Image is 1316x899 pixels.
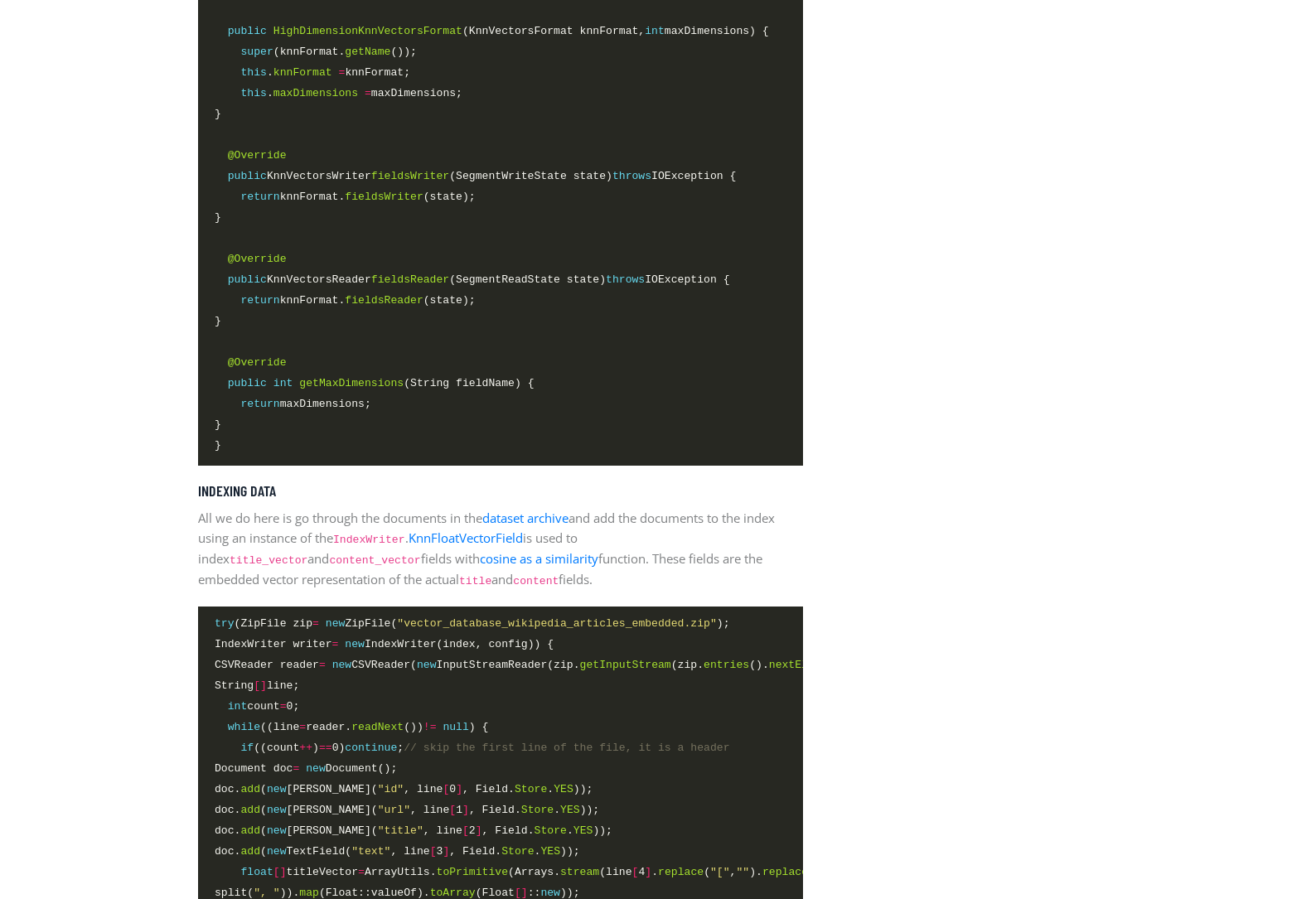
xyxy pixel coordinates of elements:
[540,845,560,858] span: YES
[462,804,469,816] span: ]
[332,659,352,671] span: new
[443,845,449,858] span: ]
[240,87,266,99] span: this
[632,866,639,878] span: [
[329,554,420,567] code: content_vector
[215,760,397,777] span: Document doc Document();
[215,781,593,798] span: doc. ( [PERSON_NAME]( , line 0 , Field. . ));
[306,762,326,775] span: new
[351,845,390,858] span: "text"
[240,845,260,858] span: add
[267,804,287,816] span: new
[215,822,612,839] span: doc. ( [PERSON_NAME]( , line 2 , Field. . ));
[762,866,808,878] span: replace
[215,188,476,205] span: knnFormat. (state);
[215,312,221,330] span: }
[267,824,287,837] span: new
[404,742,729,754] span: // skip the first line of the file, it is a header
[240,294,279,307] span: return
[515,887,528,899] span: []
[540,887,560,899] span: new
[240,191,279,203] span: return
[365,87,371,99] span: =
[254,679,267,692] span: []
[333,534,405,546] code: IndexWriter
[215,416,221,433] span: }
[501,845,534,858] span: Store
[215,739,730,756] span: ((count ) 0) ;
[215,617,235,630] span: try
[573,824,593,837] span: YES
[215,43,417,60] span: (knnFormat. ());
[299,377,404,389] span: getMaxDimensions
[267,845,287,858] span: new
[371,273,449,286] span: fieldsReader
[480,550,598,567] a: cosine as a similarity
[430,845,437,858] span: [
[215,656,880,674] span: CSVReader reader CSVReader( InputStreamReader(zip. (zip. (). ())));
[710,866,730,878] span: "["
[378,783,404,795] span: "id"
[215,698,299,715] span: count 0;
[606,273,645,286] span: throws
[704,659,749,671] span: entries
[228,700,248,713] span: int
[215,375,535,392] span: (String fieldName) {
[423,721,437,733] span: !=
[371,170,449,182] span: fieldsWriter
[299,887,319,899] span: map
[513,575,559,587] code: content
[299,721,306,733] span: =
[515,783,547,795] span: Store
[228,721,260,733] span: while
[476,824,482,837] span: ]
[456,783,462,795] span: ]
[299,742,312,754] span: ++
[449,804,456,816] span: [
[215,718,488,736] span: ((line reader. ()) ) {
[358,866,365,878] span: =
[332,638,339,650] span: =
[215,271,730,288] span: KnnVectorsReader (SegmentReadState state) IOException {
[345,294,423,307] span: fieldsReader
[280,700,287,713] span: =
[326,617,346,630] span: new
[254,887,279,899] span: ", "
[228,253,287,265] span: @Override
[339,66,346,79] span: =
[645,866,651,878] span: ]
[240,66,266,79] span: this
[228,170,267,182] span: public
[345,742,397,754] span: continue
[345,638,365,650] span: new
[645,25,665,37] span: int
[430,887,476,899] span: toArray
[273,66,332,79] span: knnFormat
[228,149,287,162] span: @Override
[215,64,410,81] span: . knnFormat;
[215,85,462,102] span: . maxDimensions;
[273,25,462,37] span: HighDimensionKnnVectorsFormat
[240,46,273,58] span: super
[443,783,449,795] span: [
[198,482,803,500] h5: Indexing data
[535,824,567,837] span: Store
[228,377,267,389] span: public
[228,25,267,37] span: public
[378,804,410,816] span: "url"
[267,783,287,795] span: new
[273,377,293,389] span: int
[560,866,599,878] span: stream
[312,617,319,630] span: =
[443,721,468,733] span: null
[215,395,371,413] span: maxDimensions;
[736,866,749,878] span: ""
[215,209,221,226] span: }
[345,46,390,58] span: getName
[215,22,769,40] span: (KnnVectorsFormat knnFormat, maxDimensions) {
[215,615,730,632] span: (ZipFile zip ZipFile( );
[554,783,573,795] span: YES
[215,105,221,123] span: }
[319,659,326,671] span: =
[273,87,358,99] span: maxDimensions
